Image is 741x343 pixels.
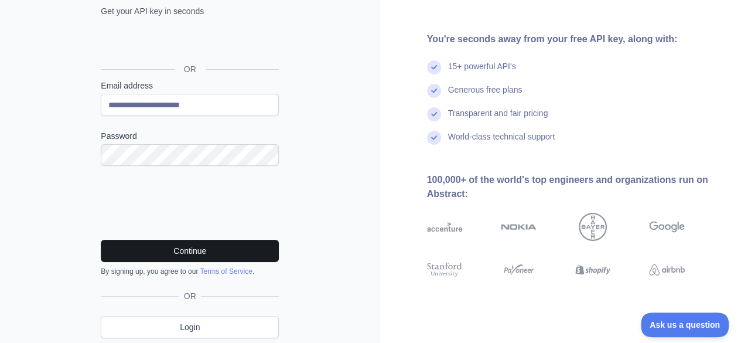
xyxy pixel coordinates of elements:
[575,261,611,279] img: shopify
[501,213,537,241] img: nokia
[101,130,279,142] label: Password
[579,213,607,241] img: bayer
[427,213,463,241] img: accenture
[448,84,523,107] div: Generous free plans
[427,84,441,98] img: check mark
[649,261,685,279] img: airbnb
[101,5,279,17] p: Get your API key in seconds
[175,63,206,75] span: OR
[427,131,441,145] img: check mark
[427,60,441,74] img: check mark
[101,80,279,91] label: Email address
[501,261,537,279] img: payoneer
[95,30,282,56] iframe: Sign in with Google Button
[448,60,516,84] div: 15+ powerful API's
[200,267,252,276] a: Terms of Service
[101,240,279,262] button: Continue
[427,261,463,279] img: stanford university
[649,213,685,241] img: google
[427,32,723,46] div: You're seconds away from your free API key, along with:
[179,290,201,302] span: OR
[427,173,723,201] div: 100,000+ of the world's top engineers and organizations run on Abstract:
[101,180,279,226] iframe: reCAPTCHA
[448,107,548,131] div: Transparent and fair pricing
[641,313,729,337] iframe: Toggle Customer Support
[101,316,279,338] a: Login
[101,267,279,276] div: By signing up, you agree to our .
[427,107,441,121] img: check mark
[448,131,555,154] div: World-class technical support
